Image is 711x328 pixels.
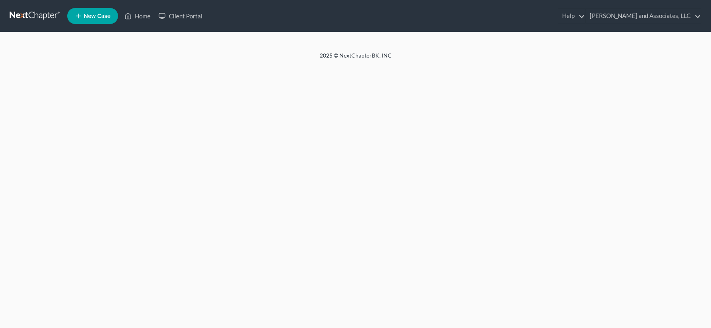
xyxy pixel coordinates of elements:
a: Help [558,9,585,23]
a: [PERSON_NAME] and Associates, LLC [586,9,701,23]
a: Client Portal [154,9,206,23]
a: Home [120,9,154,23]
div: 2025 © NextChapterBK, INC [128,52,584,66]
new-legal-case-button: New Case [67,8,118,24]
